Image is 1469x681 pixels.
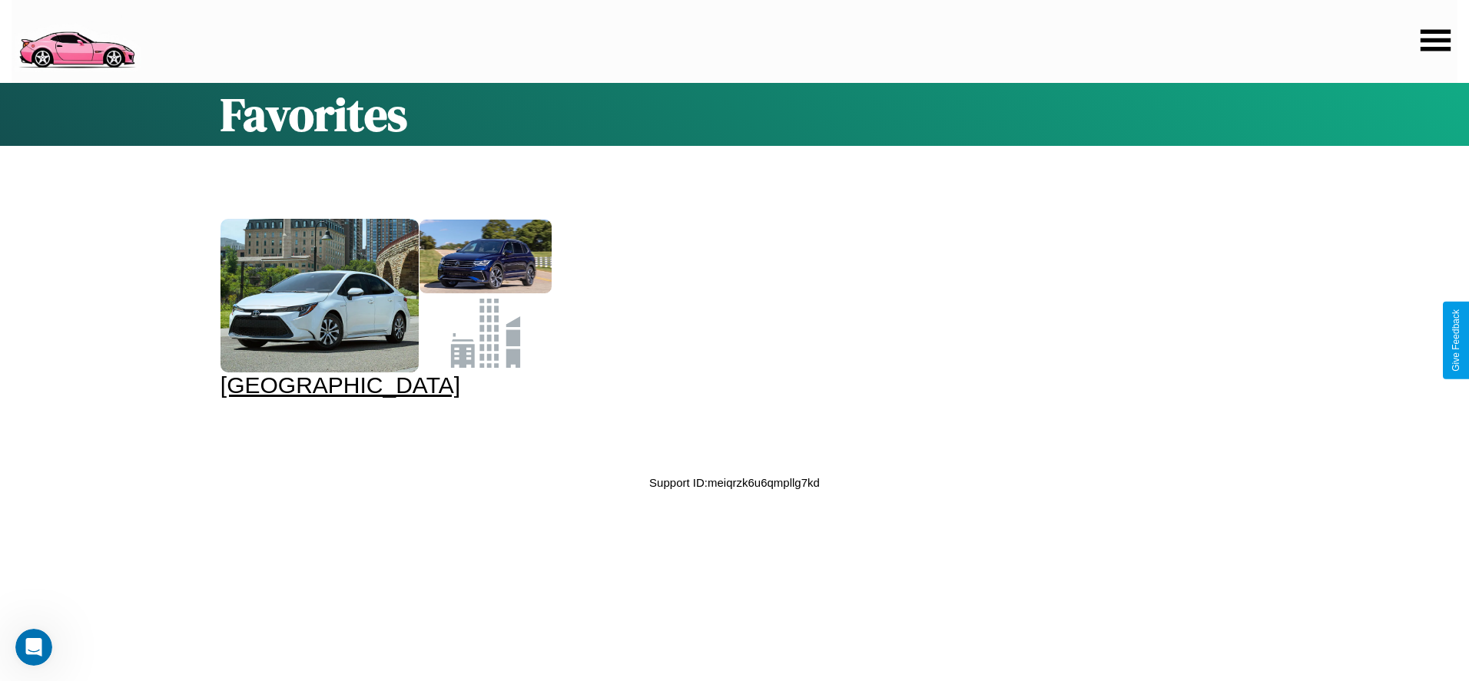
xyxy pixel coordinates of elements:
iframe: Intercom live chat [15,629,52,666]
img: logo [12,8,141,72]
p: Support ID: meiqrzk6u6qmpllg7kd [649,472,820,493]
h1: Favorites [221,83,1248,146]
div: Give Feedback [1451,309,1461,372]
div: [GEOGRAPHIC_DATA] [221,372,551,398]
